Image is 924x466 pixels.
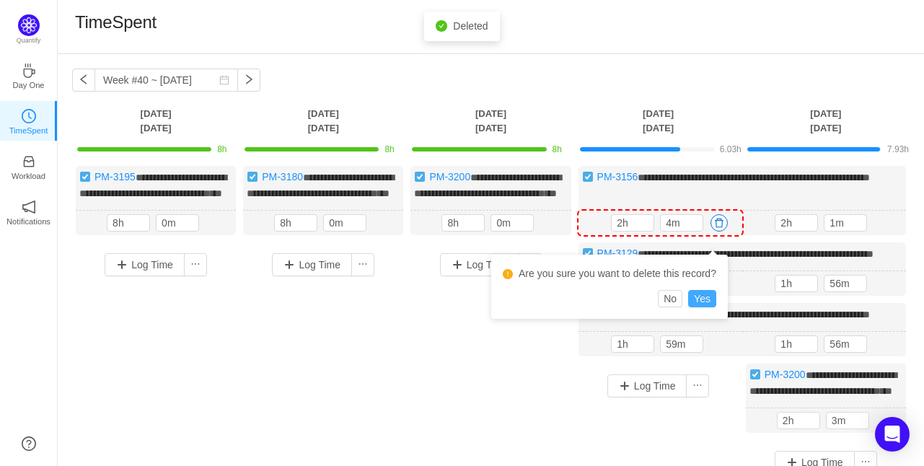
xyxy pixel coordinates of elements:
[94,69,238,92] input: Select a week
[436,20,447,32] i: icon: check-circle
[688,290,716,307] button: Yes
[262,171,303,183] a: PM-3180
[184,253,207,276] button: icon: ellipsis
[9,124,48,137] p: TimeSpent
[6,215,50,228] p: Notifications
[272,253,352,276] button: Log Time
[12,79,44,92] p: Day One
[22,159,36,173] a: icon: inboxWorkload
[440,253,520,276] button: Log Time
[575,106,742,136] th: [DATE] [DATE]
[22,109,36,123] i: icon: clock-circle
[875,417,910,452] div: Open Intercom Messenger
[237,69,260,92] button: icon: right
[686,374,709,397] button: icon: ellipsis
[72,106,239,136] th: [DATE] [DATE]
[247,171,258,183] img: 10738
[607,374,687,397] button: Log Time
[105,253,185,276] button: Log Time
[742,106,910,136] th: [DATE] [DATE]
[22,113,36,128] a: icon: clock-circleTimeSpent
[553,144,562,154] span: 8h
[503,266,716,281] div: Are you sure you want to delete this record?
[18,14,40,36] img: Quantify
[887,144,909,154] span: 7.93h
[22,63,36,78] i: icon: coffee
[75,12,157,33] h1: TimeSpent
[429,171,470,183] a: PM-3200
[749,369,761,380] img: 10738
[22,204,36,219] a: icon: notificationNotifications
[407,106,574,136] th: [DATE] [DATE]
[72,69,95,92] button: icon: left
[22,154,36,169] i: icon: inbox
[453,20,488,32] span: Deleted
[219,75,229,85] i: icon: calendar
[384,144,394,154] span: 8h
[414,171,426,183] img: 10738
[710,214,728,232] button: icon: delete
[658,290,682,307] button: No
[94,171,136,183] a: PM-3195
[22,68,36,82] a: icon: coffeeDay One
[503,269,513,279] i: icon: exclamation-circle
[22,436,36,451] a: icon: question-circle
[12,170,45,183] p: Workload
[239,106,407,136] th: [DATE] [DATE]
[582,171,594,183] img: 10738
[720,144,742,154] span: 6.03h
[217,144,226,154] span: 8h
[351,253,374,276] button: icon: ellipsis
[17,36,41,46] p: Quantify
[79,171,91,183] img: 10738
[597,171,638,183] a: PM-3156
[765,369,806,380] a: PM-3200
[22,200,36,214] i: icon: notification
